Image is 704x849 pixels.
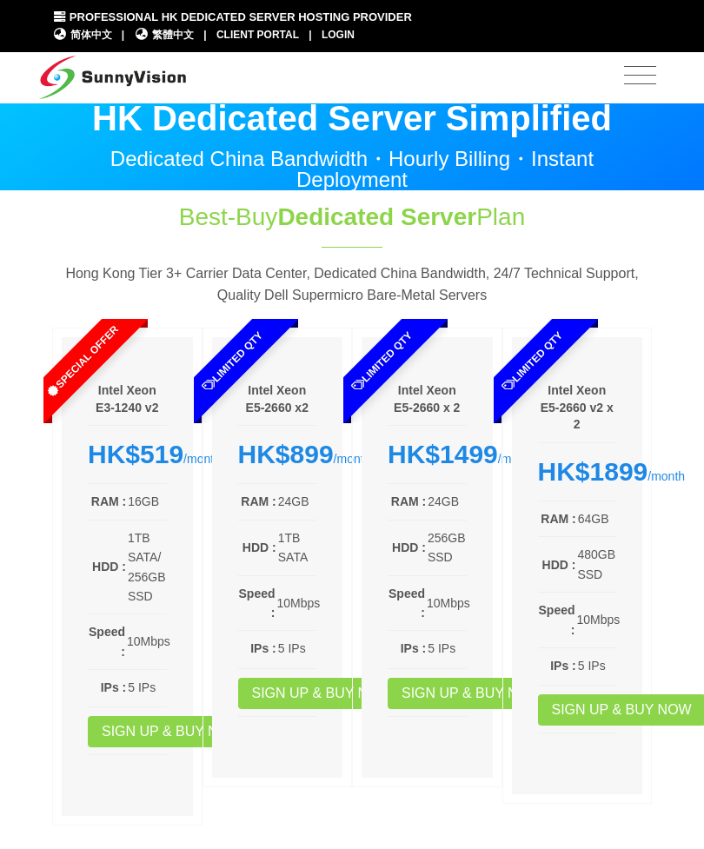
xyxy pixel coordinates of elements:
td: 5 IPs [427,638,466,659]
td: 1TB SATA [277,527,316,568]
p: HK Dedicated Server Simplified [52,101,652,136]
td: 256GB SSD [427,527,467,568]
td: 10Mbps [276,583,322,624]
span: Dedicated Server [277,203,476,230]
b: HDD : [92,560,126,574]
b: IPs : [250,641,276,655]
a: 繁體中文 [134,27,194,43]
b: IPs : [550,659,576,673]
td: 10Mbps [126,621,171,662]
strong: HK$1899 [538,457,648,486]
a: Sign up & Buy Now [238,678,406,709]
div: /month [538,456,617,488]
button: Toggle navigation [615,55,665,97]
span: Limited Qty [159,289,305,434]
li: | [309,27,311,43]
td: 1TB SATA/ 256GB SSD [127,527,167,607]
div: /month [388,439,467,470]
a: Login [322,29,355,41]
b: RAM : [91,494,126,508]
strong: HK$899 [238,440,334,468]
td: 5 IPs [127,677,166,698]
span: Limited Qty [459,289,605,434]
td: 24GB [277,491,316,512]
td: 10Mbps [426,583,471,624]
b: HDD : [242,541,276,554]
b: RAM : [241,494,276,508]
b: Speed : [89,625,125,658]
li: | [203,27,206,43]
td: 5 IPs [277,638,316,659]
b: Speed : [539,603,575,636]
td: 64GB [577,508,616,529]
span: Limited Qty [309,289,455,434]
a: Client Portal [216,29,299,41]
a: Sign up & Buy Now [388,678,555,709]
a: Sign up & Buy Now [88,716,256,747]
span: Special Offer [10,289,156,434]
b: HDD : [392,541,426,554]
td: 24GB [427,491,466,512]
b: HDD : [542,558,576,572]
a: 简体中文 [52,27,112,43]
b: RAM : [391,494,426,508]
li: | [122,27,124,43]
b: RAM : [541,512,575,526]
div: /month [238,439,317,470]
strong: HK$519 [88,440,183,468]
td: 10Mbps [576,600,621,640]
h1: Best-Buy Plan [172,200,532,234]
td: 5 IPs [577,655,616,676]
b: Speed : [239,587,276,620]
p: Hong Kong Tier 3+ Carrier Data Center, Dedicated China Bandwidth, 24/7 Technical Support, Quality... [52,262,652,307]
b: IPs : [101,680,127,694]
b: Speed : [389,587,425,620]
p: Dedicated China Bandwidth・Hourly Billing・Instant Deployment [52,149,652,190]
div: /month [88,439,167,470]
span: Professional HK Dedicated Server Hosting Provider [70,10,412,23]
td: 16GB [127,491,166,512]
strong: HK$1499 [388,440,498,468]
td: 480GB SSD [576,544,616,585]
b: IPs : [401,641,427,655]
